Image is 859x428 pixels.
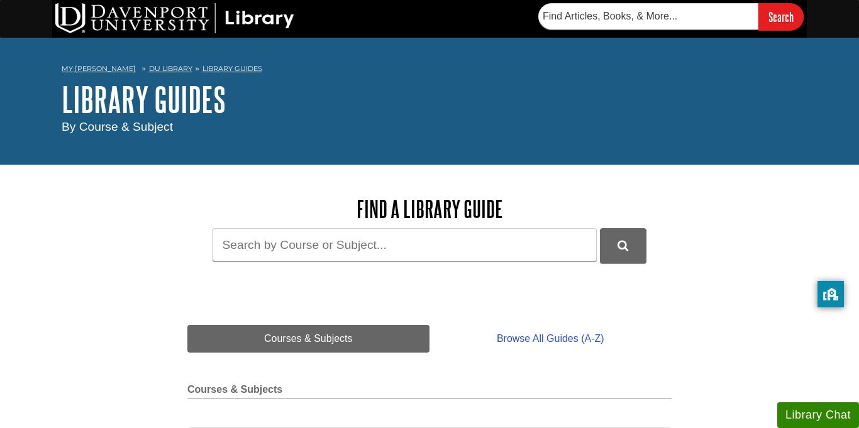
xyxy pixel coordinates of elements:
i: Search Library Guides [618,240,628,251]
nav: breadcrumb [62,60,797,80]
h2: Courses & Subjects [187,384,672,399]
a: DU Library [149,64,192,73]
a: Browse All Guides (A-Z) [429,325,672,353]
h2: Find a Library Guide [187,196,672,222]
a: Courses & Subjects [187,325,429,353]
input: Search by Course or Subject... [213,228,597,261]
h1: Library Guides [62,80,797,118]
img: DU Library [55,3,294,33]
button: privacy banner [817,281,844,307]
a: Library Guides [202,64,262,73]
button: Library Chat [777,402,859,428]
form: Searches DU Library's articles, books, and more [538,3,804,30]
input: Find Articles, Books, & More... [538,3,758,30]
div: By Course & Subject [62,118,797,136]
a: My [PERSON_NAME] [62,63,136,74]
input: Search [758,3,804,30]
